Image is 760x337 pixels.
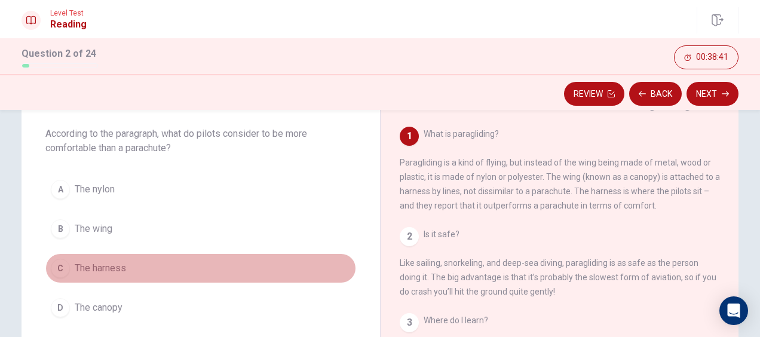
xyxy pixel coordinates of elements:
[674,45,738,69] button: 00:38:41
[22,47,98,61] h1: Question 2 of 24
[50,9,87,17] span: Level Test
[400,313,419,332] div: 3
[400,227,419,246] div: 2
[719,296,748,325] div: Open Intercom Messenger
[51,259,70,278] div: C
[629,82,682,106] button: Back
[51,180,70,199] div: A
[45,253,356,283] button: CThe harness
[45,214,356,244] button: BThe wing
[75,222,112,236] span: The wing
[50,17,87,32] h1: Reading
[45,174,356,204] button: AThe nylon
[564,82,624,106] button: Review
[75,301,122,315] span: The canopy
[696,53,728,62] span: 00:38:41
[45,293,356,323] button: DThe canopy
[75,182,115,197] span: The nylon
[51,219,70,238] div: B
[51,298,70,317] div: D
[400,127,419,146] div: 1
[400,229,716,296] span: Is it safe? Like sailing, snorkeling, and deep-sea diving, paragliding is as safe as the person d...
[45,127,356,155] span: According to the paragraph, what do pilots consider to be more comfortable than a parachute?
[75,261,126,275] span: The harness
[687,82,738,106] button: Next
